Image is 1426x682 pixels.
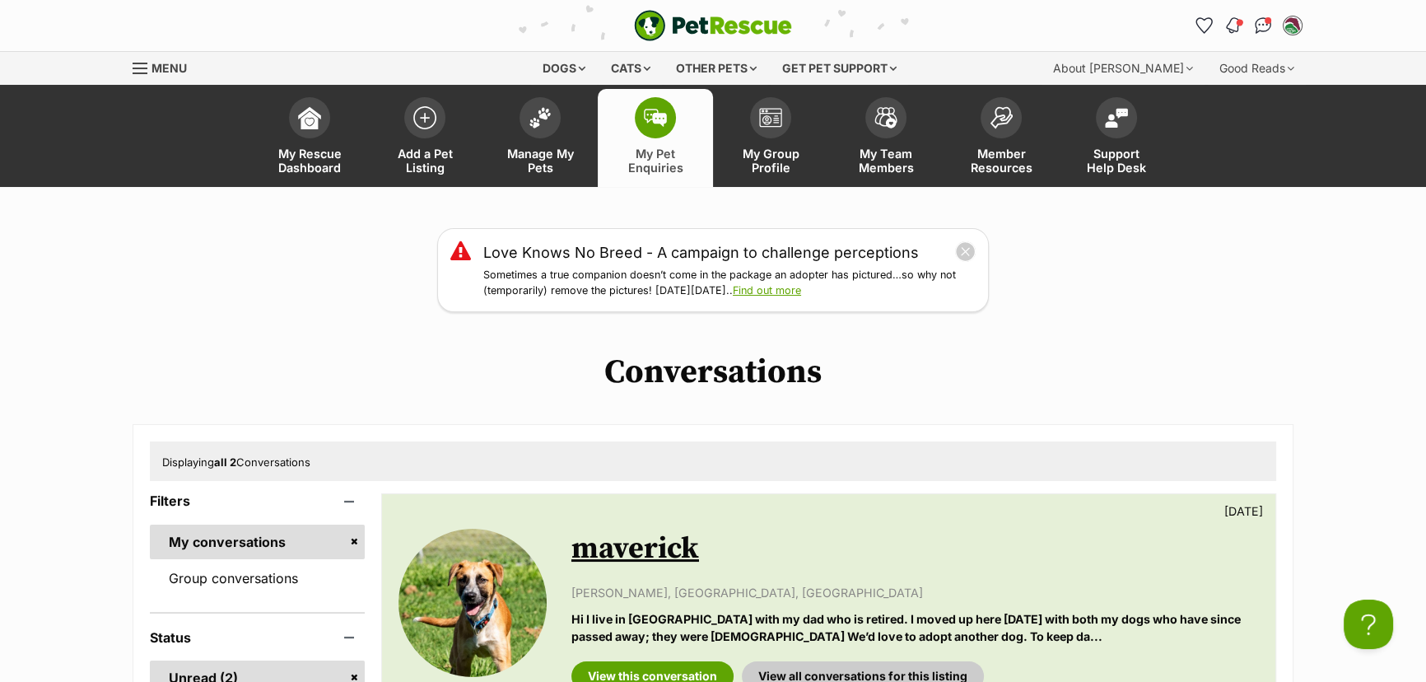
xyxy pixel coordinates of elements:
a: Conversations [1250,12,1276,39]
img: maverick [398,529,547,677]
img: dashboard-icon-eb2f2d2d3e046f16d808141f083e7271f6b2e854fb5c12c21221c1fb7104beca.svg [298,106,321,129]
div: Dogs [531,52,597,85]
a: My conversations [150,525,365,559]
p: [DATE] [1224,502,1263,520]
p: Sometimes a true companion doesn’t come in the package an adopter has pictured…so why not (tempor... [483,268,976,299]
span: Displaying Conversations [162,455,310,469]
iframe: Help Scout Beacon - Open [1344,600,1393,649]
a: My Rescue Dashboard [252,89,367,187]
img: help-desk-icon-fdf02630f3aa405de69fd3d07c3f3aa587a6932b1a1747fa1d2bba05be0121f9.svg [1105,108,1128,128]
header: Status [150,630,365,645]
a: PetRescue [634,10,792,41]
span: My Rescue Dashboard [273,147,347,175]
span: My Pet Enquiries [618,147,692,175]
img: chat-41dd97257d64d25036548639549fe6c8038ab92f7586957e7f3b1b290dea8141.svg [1255,17,1272,34]
a: Manage My Pets [482,89,598,187]
p: Hi I live in [GEOGRAPHIC_DATA] with my dad who is retired. I moved up here [DATE] with both my do... [571,610,1259,646]
span: Menu [151,61,187,75]
span: Support Help Desk [1079,147,1153,175]
img: Madisen knight profile pic [1284,17,1301,34]
a: Group conversations [150,561,365,596]
strong: all 2 [214,455,236,469]
header: Filters [150,493,365,508]
a: Find out more [733,284,801,297]
img: pet-enquiries-icon-7e3ad2cf08bfb03b45e93fb7055b45f3efa6380592205ae92323e6603595dc1f.svg [644,109,667,127]
span: My Team Members [849,147,923,175]
a: Member Resources [944,89,1059,187]
img: notifications-46538b983faf8c2785f20acdc204bb7945ddae34d4c08c2a6579f10ce5e182be.svg [1224,16,1242,35]
a: Menu [133,52,198,82]
button: close [955,241,976,262]
a: Support Help Desk [1059,89,1174,187]
span: Manage My Pets [503,147,577,175]
div: Good Reads [1208,52,1306,85]
a: maverick [571,530,699,568]
div: About [PERSON_NAME] [1042,52,1205,85]
img: add-pet-listing-icon-0afa8454b4691262ce3f59096e99ab1cd57d4a30225e0717b998d2c9b9846f56.svg [413,106,436,129]
a: Love Knows No Breed - A campaign to challenge perceptions [483,241,919,264]
button: My account [1279,12,1306,39]
img: group-profile-icon-3fa3cf56718a62981997c0bc7e787c4b2cf8bcc04b72c1350f741eb67cf2f40e.svg [759,108,782,128]
a: My Team Members [828,89,944,187]
div: Get pet support [771,52,908,85]
button: Notifications [1216,8,1250,42]
div: Cats [599,52,662,85]
img: logo-e224e6f780fb5917bec1dbf3a21bbac754714ae5b6737aabdf751b685950b380.svg [634,10,792,41]
a: My Pet Enquiries [598,89,713,187]
img: member-resources-icon-8e73f808a243e03378d46382f2149f9095a855e16c252ad45f914b54edf8863c.svg [990,106,1013,128]
a: My Group Profile [713,89,828,187]
a: Favourites [1191,12,1217,39]
span: Member Resources [964,147,1038,175]
p: [PERSON_NAME], [GEOGRAPHIC_DATA], [GEOGRAPHIC_DATA] [571,584,1259,601]
img: manage-my-pets-icon-02211641906a0b7f246fdf0571729dbe1e7629f14944591b6c1af311fb30b64b.svg [529,107,552,128]
ul: Account quick links [1191,12,1306,39]
span: My Group Profile [734,147,808,175]
span: Add a Pet Listing [388,147,462,175]
a: Add a Pet Listing [367,89,482,187]
div: Other pets [664,52,768,85]
img: team-members-icon-5396bd8760b3fe7c0b43da4ab00e1e3bb1a5d9ba89233759b79545d2d3fc5d0d.svg [874,107,897,128]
